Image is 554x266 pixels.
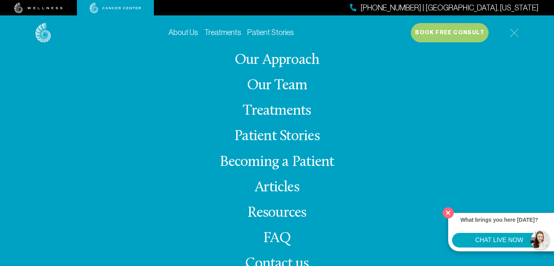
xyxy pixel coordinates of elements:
[169,28,198,37] a: About Us
[243,104,311,119] a: Treatments
[14,3,63,13] img: wellness
[234,129,320,144] a: Patient Stories
[452,233,546,248] button: CHAT LIVE NOW
[461,217,538,223] strong: What brings you here [DATE]?
[360,2,539,13] span: [PHONE_NUMBER] | [GEOGRAPHIC_DATA], [US_STATE]
[255,180,299,195] a: Articles
[510,28,519,37] img: icon-hamburger
[90,3,141,13] img: cancer center
[220,155,334,170] a: Becoming a Patient
[204,28,241,37] a: Treatments
[350,2,539,13] a: [PHONE_NUMBER] | [GEOGRAPHIC_DATA], [US_STATE]
[263,231,291,246] a: FAQ
[247,206,306,221] a: Resources
[247,28,294,37] a: Patient Stories
[35,23,51,43] img: logo
[247,78,307,93] a: Our Team
[441,205,456,221] button: Close
[411,23,489,42] button: Book Free Consult
[235,53,320,68] a: Our Approach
